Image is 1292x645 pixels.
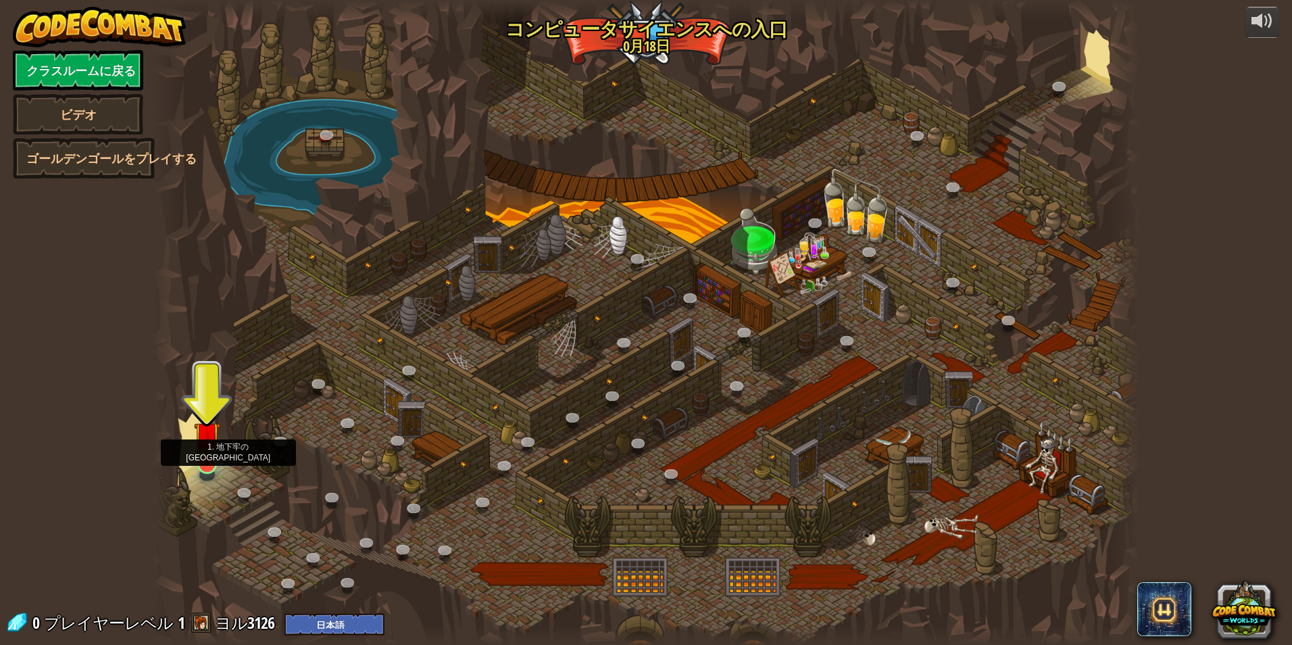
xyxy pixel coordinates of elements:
[44,612,173,634] span: プレイヤーレベル
[13,7,186,47] img: CodeCombat - Learn how to code by playing a game
[178,612,184,634] span: 1
[215,612,278,634] a: ヨル3126
[13,94,143,135] a: ビデオ
[1245,7,1279,39] button: 音量を調整する
[13,50,143,91] a: クラスルームに戻る
[32,612,43,634] span: 0
[13,138,155,178] a: ゴールデンゴールをプレイする
[194,404,220,465] img: level-banner-unstarted.png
